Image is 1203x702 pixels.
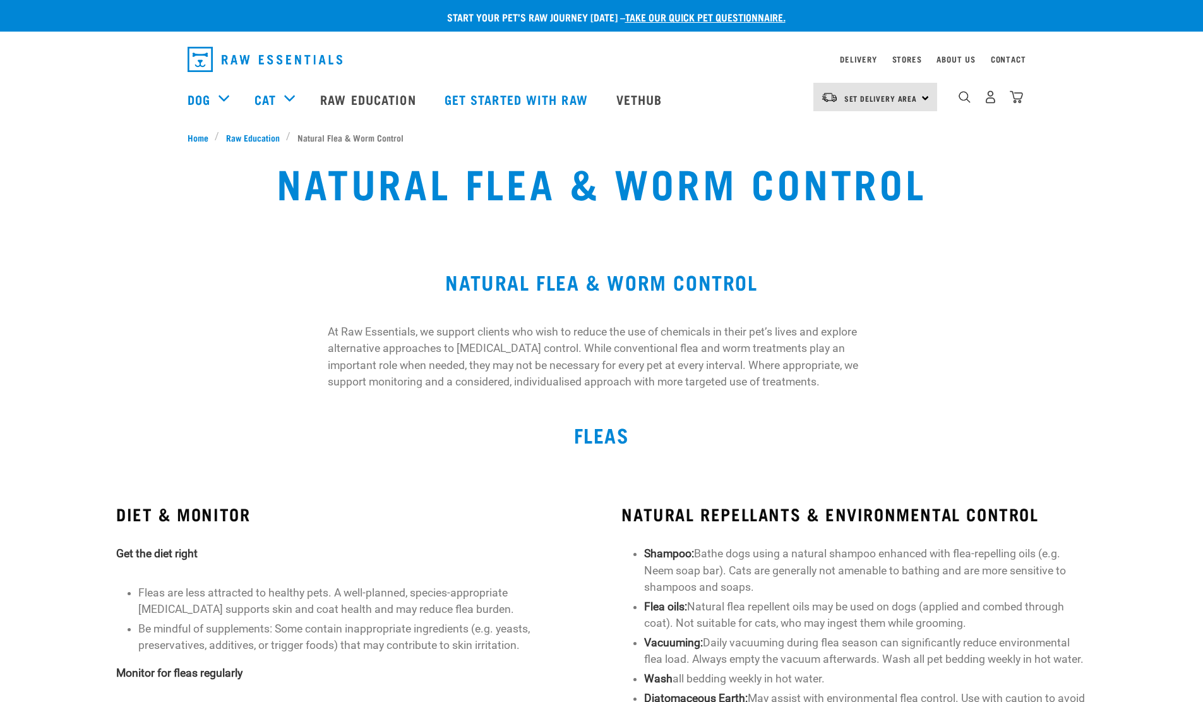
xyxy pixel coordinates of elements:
img: user.png [984,90,997,104]
strong: Vacuuming: [644,636,703,649]
span: Set Delivery Area [844,96,918,100]
a: Delivery [840,57,877,61]
li: all bedding weekly in hot water. [644,670,1087,687]
h2: Natural Flea & Worm Control [188,270,1016,293]
strong: Flea oils: [644,600,687,613]
a: Vethub [604,74,678,124]
li: Natural flea repellent oils may be used on dogs (applied and combed through coat). Not suitable f... [644,598,1087,632]
a: Stores [892,57,922,61]
span: Raw Education [226,131,280,144]
li: Bathe dogs using a natural shampoo enhanced with flea-repelling oils (e.g. Neem soap bar). Cats a... [644,545,1087,595]
a: Contact [991,57,1026,61]
h3: DIET & MONITOR [116,504,581,524]
p: At Raw Essentials, we support clients who wish to reduce the use of chemicals in their pet’s live... [328,324,875,390]
strong: Get the diet right [116,547,198,560]
a: take our quick pet questionnaire. [625,14,786,20]
img: Raw Essentials Logo [188,47,342,72]
a: About Us [937,57,975,61]
img: home-icon-1@2x.png [959,91,971,103]
nav: dropdown navigation [177,42,1026,77]
strong: Wash [644,672,673,685]
li: Daily vacuuming during flea season can significantly reduce environmental flea load. Always empty... [644,634,1087,668]
a: Home [188,131,215,144]
a: Cat [254,90,276,109]
a: Dog [188,90,210,109]
img: van-moving.png [821,92,838,103]
strong: Monitor for fleas regularly [116,667,242,679]
h2: FLEAS [188,423,1016,446]
a: Get started with Raw [432,74,604,124]
h1: Natural Flea & Worm Control [277,159,926,205]
a: Raw Education [219,131,286,144]
li: Be mindful of supplements: Some contain inappropriate ingredients (e.g. yeasts, preservatives, ad... [138,620,581,654]
h3: NATURAL REPELLANTS & ENVIRONMENTAL CONTROL [621,504,1086,524]
a: Raw Education [308,74,431,124]
img: home-icon@2x.png [1010,90,1023,104]
span: Home [188,131,208,144]
strong: Shampoo: [644,547,694,560]
li: Fleas are less attracted to healthy pets. A well-planned, species-appropriate [MEDICAL_DATA] supp... [138,584,581,618]
nav: breadcrumbs [188,131,1016,144]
